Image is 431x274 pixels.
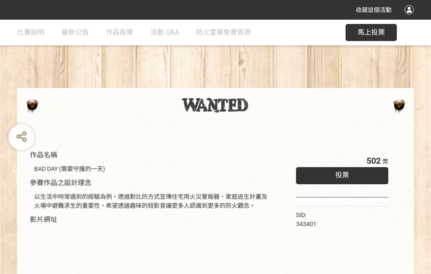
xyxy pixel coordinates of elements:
a: 最新公告 [62,20,89,45]
a: 防火宣導免費資源 [196,20,251,45]
span: 收藏這個活動 [356,6,392,13]
span: 防火宣導免費資源 [196,28,251,36]
span: 最新公告 [62,28,89,36]
span: 作品名稱 [30,151,57,159]
span: 作品投票 [106,28,133,36]
span: 參賽作品之設計理念 [30,179,91,187]
div: BAD DAY (需要守護的一天) [34,165,270,174]
div: 以生活中時常遇到的經驗為例，透過對比的方式宣傳住宅用火災警報器、家庭逃生計畫及火場中避難求生的重要性，希望透過趣味的短影音讓更多人認識到更多的防火觀念。 [34,192,270,210]
button: 馬上投票 [346,24,397,41]
span: 502 [366,156,381,166]
a: 比賽說明 [17,20,44,45]
span: 票 [382,158,388,165]
a: 作品投票 [106,20,133,45]
span: SID: 343401 [296,212,317,227]
span: 活動 Q&A [150,28,179,36]
span: 馬上投票 [358,28,385,36]
iframe: Facebook Share [319,211,361,219]
span: 比賽說明 [17,28,44,36]
a: 活動 Q&A [150,20,179,45]
span: 投票 [335,171,349,179]
span: 影片網址 [30,215,57,224]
